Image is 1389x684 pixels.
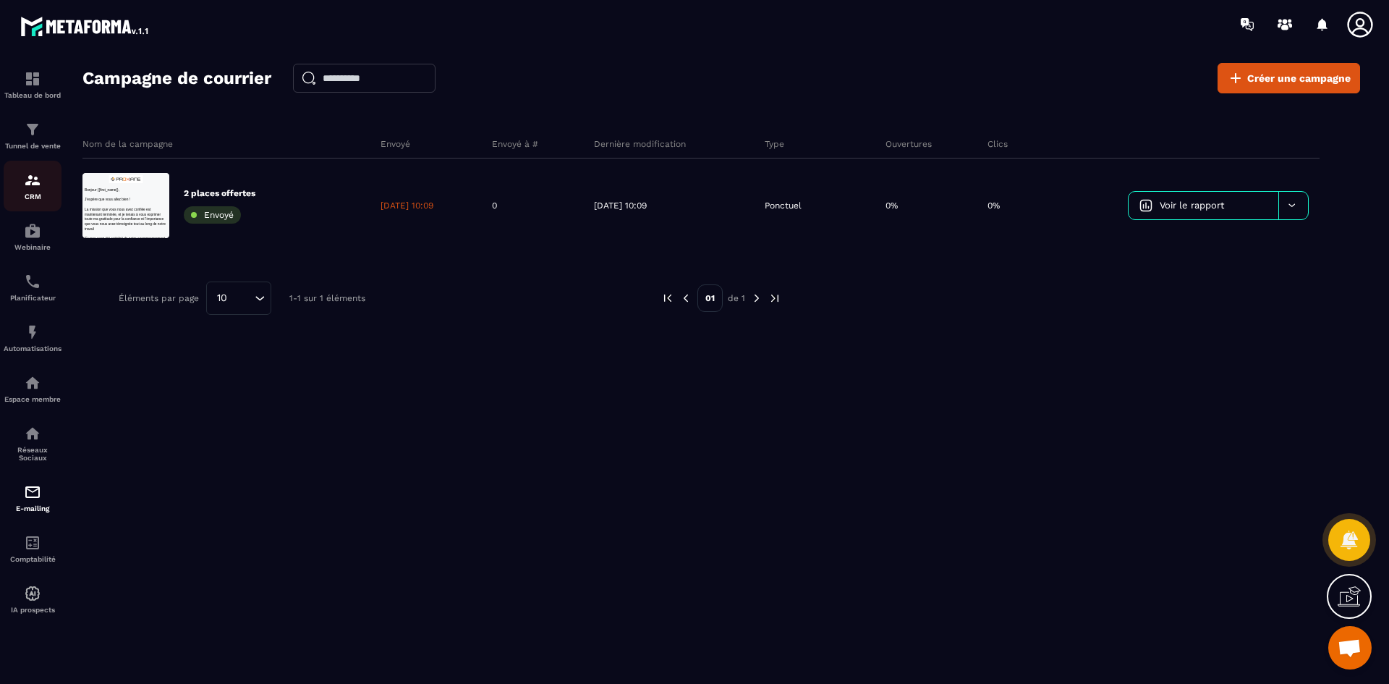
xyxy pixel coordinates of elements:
[4,193,61,200] p: CRM
[4,606,61,614] p: IA prospects
[4,473,61,523] a: emailemailE-mailing
[1139,199,1152,212] img: icon
[7,114,282,195] p: La mission que vous nous avez confiée est maintenant terminée, et je tenais à vous exprimer toute...
[661,292,674,305] img: prev
[232,290,251,306] input: Search for option
[82,64,271,93] h2: Campagne de courrier
[4,313,61,363] a: automationsautomationsAutomatisations
[289,293,365,303] p: 1-1 sur 1 éléments
[4,59,61,110] a: formationformationTableau de bord
[24,585,41,602] img: automations
[750,292,763,305] img: next
[885,200,898,211] p: 0%
[492,138,538,150] p: Envoyé à #
[4,91,61,99] p: Tableau de bord
[212,290,232,306] span: 10
[24,425,41,442] img: social-network
[4,211,61,262] a: automationsautomationsWebinaire
[4,363,61,414] a: automationsautomationsEspace membre
[7,48,282,64] p: Bonjour {{first_name}},
[594,138,686,150] p: Dernière modification
[594,200,647,211] p: [DATE] 10:09
[24,222,41,240] img: automations
[7,211,282,276] p: Si vous avez été satisfait de notre accompagnement, pourriez-vous prendre deux minutes pour parta...
[206,282,271,315] div: Search for option
[1247,71,1351,85] span: Créer une campagne
[24,374,41,392] img: automations
[4,294,61,302] p: Planificateur
[4,243,61,251] p: Webinaire
[4,262,61,313] a: schedulerschedulerPlanificateur
[728,292,745,304] p: de 1
[4,161,61,211] a: formationformationCRM
[765,138,784,150] p: Type
[679,292,692,305] img: prev
[4,504,61,512] p: E-mailing
[4,345,61,352] p: Automatisations
[24,273,41,290] img: scheduler
[4,523,61,574] a: accountantaccountantComptabilité
[4,110,61,161] a: formationformationTunnel de vente
[885,138,932,150] p: Ouvertures
[697,284,723,312] p: 01
[82,138,173,150] p: Nom de la campagne
[24,534,41,552] img: accountant
[119,293,199,303] p: Éléments par page
[1328,626,1372,670] a: Ouvrir le chat
[184,187,255,199] p: 2 places offertes
[381,200,433,211] p: [DATE] 10:09
[987,200,1000,211] p: 0%
[7,81,282,97] p: J'espère que vous allez bien !
[204,210,234,220] span: Envoyé
[1160,200,1224,211] span: Voir le rapport
[4,142,61,150] p: Tunnel de vente
[24,172,41,189] img: formation
[4,414,61,473] a: social-networksocial-networkRéseaux Sociaux
[24,121,41,138] img: formation
[4,446,61,462] p: Réseaux Sociaux
[765,200,802,211] p: Ponctuel
[24,324,41,341] img: automations
[24,70,41,88] img: formation
[20,13,150,39] img: logo
[1129,192,1278,219] a: Voir le rapport
[768,292,781,305] img: next
[987,138,1008,150] p: Clics
[1218,63,1360,93] a: Créer une campagne
[381,138,410,150] p: Envoyé
[4,555,61,563] p: Comptabilité
[4,395,61,403] p: Espace membre
[492,200,497,211] p: 0
[24,484,41,501] img: email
